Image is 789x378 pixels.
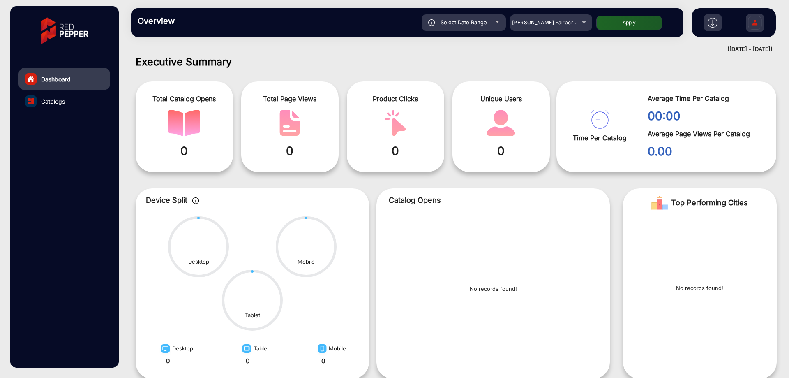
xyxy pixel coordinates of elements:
div: ([DATE] - [DATE]) [123,45,773,53]
span: 0 [142,142,227,160]
h3: Overview [138,16,253,26]
img: home [27,75,35,83]
span: Select Date Range [441,19,487,26]
button: Apply [596,16,662,30]
img: catalog [168,110,200,136]
span: 00:00 [648,107,764,125]
span: Top Performing Cities [671,195,748,211]
span: Product Clicks [353,94,438,104]
strong: 0 [321,357,325,365]
img: h2download.svg [708,18,717,28]
span: 0 [459,142,544,160]
div: Desktop [188,258,209,266]
img: icon [192,197,199,204]
img: catalog [274,110,306,136]
span: Total Catalog Opens [142,94,227,104]
p: No records found! [676,284,723,292]
img: vmg-logo [35,10,94,51]
img: image [240,343,254,357]
span: 0 [353,142,438,160]
span: Average Time Per Catalog [648,93,764,103]
span: Dashboard [41,75,71,83]
img: image [159,343,172,357]
strong: 0 [166,357,170,365]
span: Catalogs [41,97,65,106]
img: image [315,343,329,357]
span: Device Split [146,196,187,204]
img: catalog [28,98,34,104]
img: catalog [485,110,517,136]
h1: Executive Summary [136,56,777,68]
img: Sign%20Up.svg [746,9,764,38]
div: Mobile [315,341,346,357]
img: icon [428,19,435,26]
img: catalog [379,110,411,136]
a: Dashboard [18,68,110,90]
a: Catalogs [18,90,110,112]
div: Tablet [240,341,269,357]
span: Total Page Views [247,94,332,104]
img: catalog [591,110,609,129]
span: 0.00 [648,143,764,160]
span: 0 [247,142,332,160]
span: Average Page Views Per Catalog [648,129,764,139]
div: Tablet [245,311,260,320]
span: Unique Users [459,94,544,104]
span: [PERSON_NAME] Fairacre Farms [512,19,593,26]
div: Mobile [298,258,315,266]
div: Desktop [159,341,193,357]
p: No records found! [470,285,517,293]
p: Catalog Opens [389,195,598,206]
strong: 0 [246,357,249,365]
img: Rank image [651,195,668,211]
